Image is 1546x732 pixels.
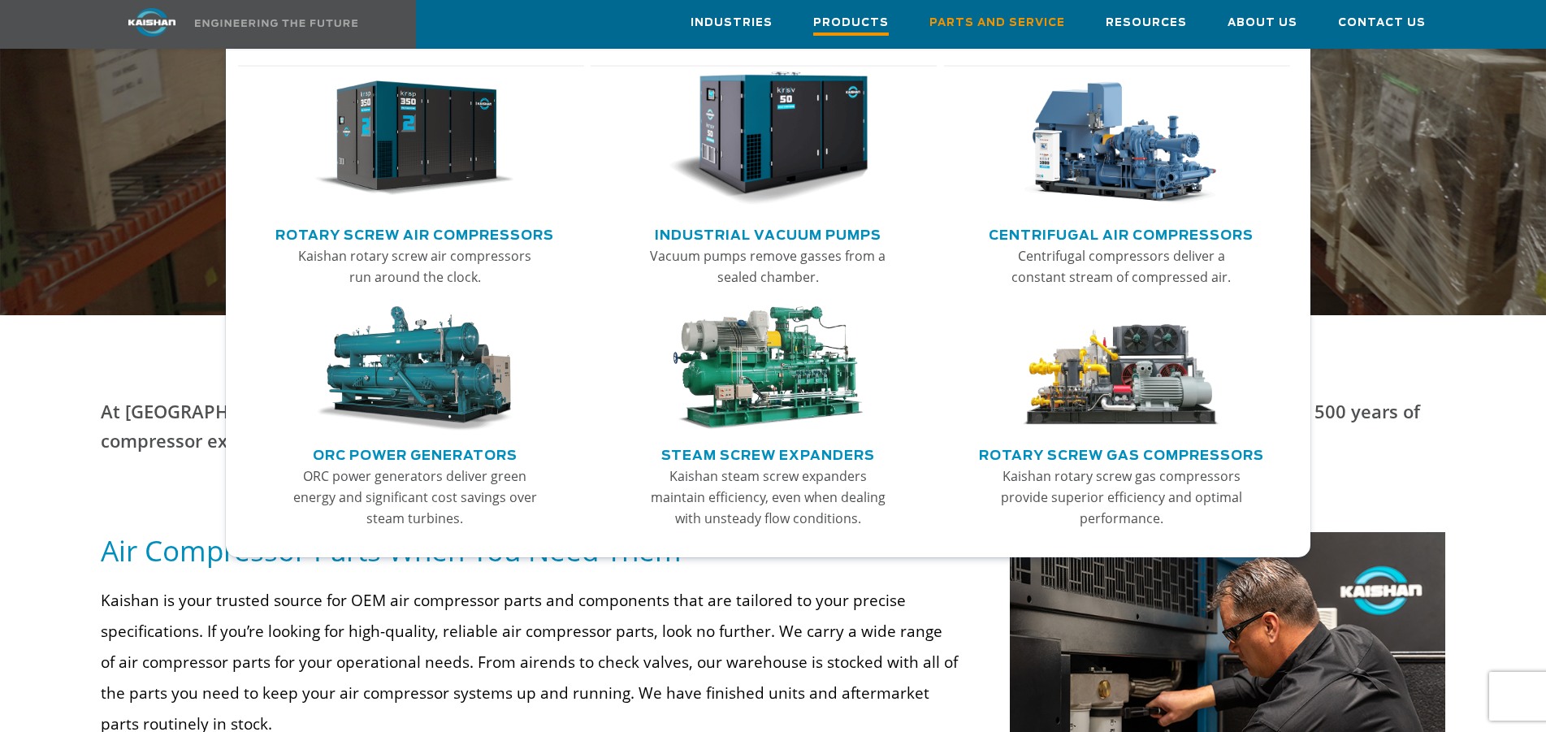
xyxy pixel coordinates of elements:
a: Centrifugal Air Compressors [989,221,1254,245]
a: ORC Power Generators [313,441,517,466]
a: About Us [1228,1,1297,45]
a: Resources [1106,1,1187,45]
img: thumb-Centrifugal-Air-Compressors [1021,71,1221,206]
p: At [GEOGRAPHIC_DATA], we know air compressors. That’s because we live and breathe air compressors... [101,396,1446,455]
span: Industries [691,14,773,32]
img: kaishan logo [91,8,213,37]
p: Centrifugal compressors deliver a constant stream of compressed air. [994,245,1248,288]
span: Contact Us [1338,14,1426,32]
a: Rotary Screw Gas Compressors [979,441,1264,466]
img: thumb-Steam-Screw-Expanders [668,306,868,431]
a: Rotary Screw Air Compressors [275,221,554,245]
p: Kaishan rotary screw gas compressors provide superior efficiency and optimal performance. [994,466,1248,529]
p: Kaishan steam screw expanders maintain efficiency, even when dealing with unsteady flow conditions. [641,466,894,529]
p: Kaishan rotary screw air compressors run around the clock. [288,245,542,288]
img: thumb-ORC-Power-Generators [314,306,514,431]
a: Industries [691,1,773,45]
img: thumb-Rotary-Screw-Gas-Compressors [1021,306,1221,431]
span: About Us [1228,14,1297,32]
a: Products [813,1,889,48]
p: Vacuum pumps remove gasses from a sealed chamber. [641,245,894,288]
img: Engineering the future [195,19,357,27]
h5: Air Compressor Parts When You Need Them [101,532,959,569]
span: Products [813,14,889,36]
span: Resources [1106,14,1187,32]
a: Contact Us [1338,1,1426,45]
a: Parts and Service [929,1,1065,45]
p: ORC power generators deliver green energy and significant cost savings over steam turbines. [288,466,542,529]
a: Steam Screw Expanders [661,441,875,466]
img: thumb-Rotary-Screw-Air-Compressors [314,71,514,206]
a: Industrial Vacuum Pumps [655,221,881,245]
span: Parts and Service [929,14,1065,32]
img: thumb-Industrial-Vacuum-Pumps [668,71,868,206]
